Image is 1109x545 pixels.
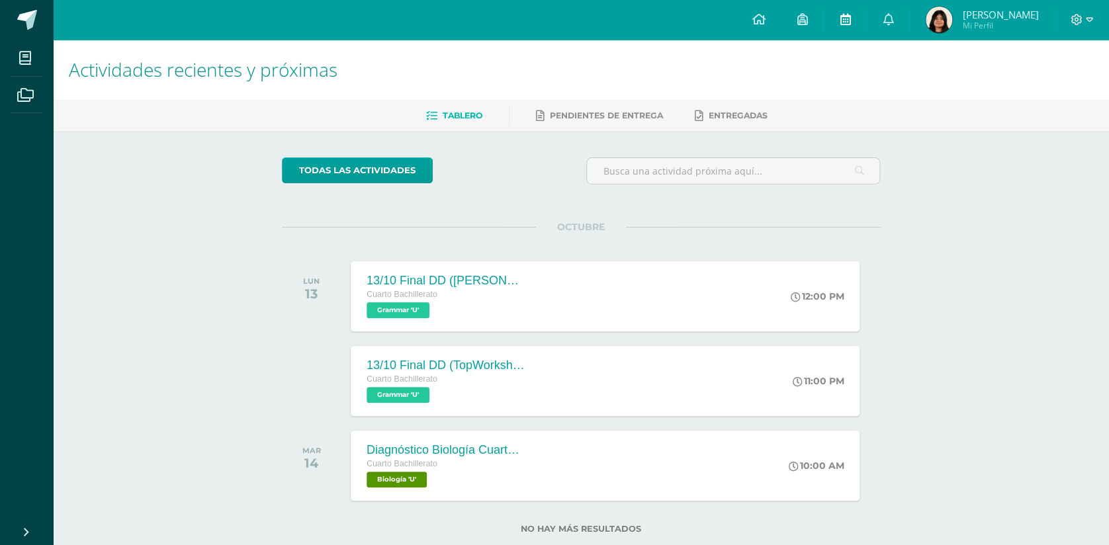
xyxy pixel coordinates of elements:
span: Cuarto Bachillerato [367,459,437,468]
a: Pendientes de entrega [536,105,663,126]
a: Tablero [426,105,482,126]
a: Entregadas [695,105,768,126]
span: [PERSON_NAME] [962,8,1038,21]
div: MAR [302,446,321,455]
span: Grammar 'U' [367,387,429,403]
div: 11:00 PM [792,375,844,387]
div: Diagnóstico Biología Cuarta unidad [367,443,525,457]
span: Cuarto Bachillerato [367,374,437,384]
div: 10:00 AM [788,460,844,472]
span: Biología 'U' [367,472,427,487]
div: 13/10 Final DD ([PERSON_NAME]) [367,274,525,288]
a: todas las Actividades [282,157,433,183]
span: Pendientes de entrega [550,110,663,120]
div: 13 [303,286,320,302]
span: Grammar 'U' [367,302,429,318]
div: 13/10 Final DD (TopWorksheets) [367,358,525,372]
span: Tablero [443,110,482,120]
span: Actividades recientes y próximas [69,57,337,82]
span: Cuarto Bachillerato [367,290,437,299]
div: 12:00 PM [790,290,844,302]
div: 14 [302,455,321,471]
span: Mi Perfil [962,20,1038,31]
label: No hay más resultados [282,524,881,534]
span: Entregadas [709,110,768,120]
span: OCTUBRE [536,221,626,233]
div: LUN [303,276,320,286]
img: dce0b1ed9de55400785d98fcaf3680bd.png [926,7,952,33]
input: Busca una actividad próxima aquí... [587,158,880,184]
